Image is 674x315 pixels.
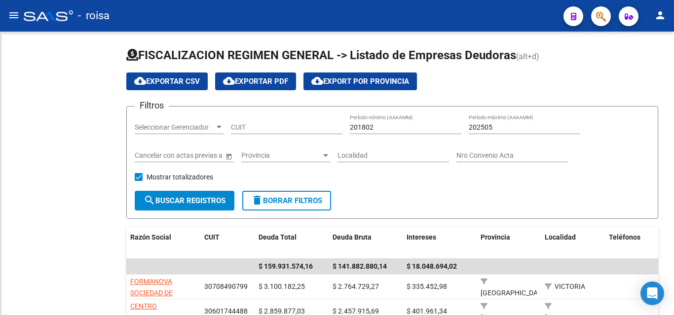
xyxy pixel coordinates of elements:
span: $ 401.961,34 [407,307,447,315]
datatable-header-cell: Deuda Bruta [329,227,403,259]
span: Export por Provincia [311,77,409,86]
span: Provincia [481,233,510,241]
span: Exportar CSV [134,77,200,86]
mat-icon: cloud_download [134,75,146,87]
datatable-header-cell: Localidad [541,227,605,259]
span: $ 2.457.915,69 [333,307,379,315]
mat-icon: cloud_download [311,75,323,87]
datatable-header-cell: Intereses [403,227,477,259]
mat-icon: search [144,194,155,206]
span: Borrar Filtros [251,196,322,205]
button: Buscar Registros [135,191,234,210]
button: Exportar CSV [126,72,208,90]
span: Teléfonos [609,233,640,241]
span: Buscar Registros [144,196,225,205]
h3: Filtros [135,99,169,112]
datatable-header-cell: Provincia [477,227,541,259]
datatable-header-cell: Razón Social [126,227,200,259]
span: 30601744488 [204,307,248,315]
span: 30708490799 [204,282,248,290]
span: VICTORIA [555,282,585,290]
span: $ 2.764.729,27 [333,282,379,290]
span: $ 335.452,98 [407,282,447,290]
mat-icon: delete [251,194,263,206]
span: Exportar PDF [223,77,288,86]
div: Open Intercom Messenger [640,281,664,305]
span: $ 2.859.877,03 [259,307,305,315]
button: Borrar Filtros [242,191,331,210]
span: Localidad [545,233,576,241]
span: $ 18.048.694,02 [407,262,457,270]
mat-icon: menu [8,9,20,21]
span: FISCALIZACION REGIMEN GENERAL -> Listado de Empresas Deudoras [126,48,516,62]
span: Deuda Total [259,233,297,241]
span: Provincia [241,151,321,160]
span: - roisa [78,5,110,27]
datatable-header-cell: Deuda Total [255,227,329,259]
span: Razón Social [130,233,171,241]
span: Seleccionar Gerenciador [135,123,215,132]
span: $ 141.882.880,14 [333,262,387,270]
span: CUIT [204,233,220,241]
button: Exportar PDF [215,72,296,90]
span: $ 3.100.182,25 [259,282,305,290]
span: [GEOGRAPHIC_DATA] [481,289,547,297]
span: Mostrar totalizadores [147,171,213,183]
button: Export por Provincia [303,72,417,90]
span: (alt+d) [516,52,539,61]
span: Intereses [407,233,436,241]
mat-icon: person [654,9,666,21]
span: Deuda Bruta [333,233,372,241]
span: $ 159.931.574,16 [259,262,313,270]
button: Open calendar [224,151,234,161]
mat-icon: cloud_download [223,75,235,87]
datatable-header-cell: CUIT [200,227,255,259]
